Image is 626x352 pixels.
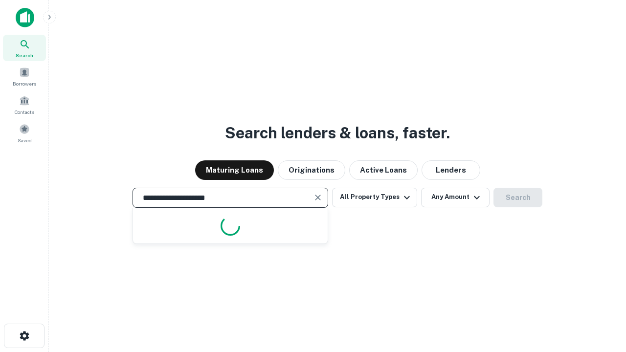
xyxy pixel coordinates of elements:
[421,188,490,207] button: Any Amount
[15,108,34,116] span: Contacts
[195,160,274,180] button: Maturing Loans
[278,160,345,180] button: Originations
[225,121,450,145] h3: Search lenders & loans, faster.
[311,191,325,204] button: Clear
[16,51,33,59] span: Search
[18,136,32,144] span: Saved
[3,120,46,146] a: Saved
[3,91,46,118] a: Contacts
[422,160,480,180] button: Lenders
[16,8,34,27] img: capitalize-icon.png
[349,160,418,180] button: Active Loans
[13,80,36,88] span: Borrowers
[3,63,46,89] a: Borrowers
[332,188,417,207] button: All Property Types
[3,35,46,61] a: Search
[577,242,626,289] iframe: Chat Widget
